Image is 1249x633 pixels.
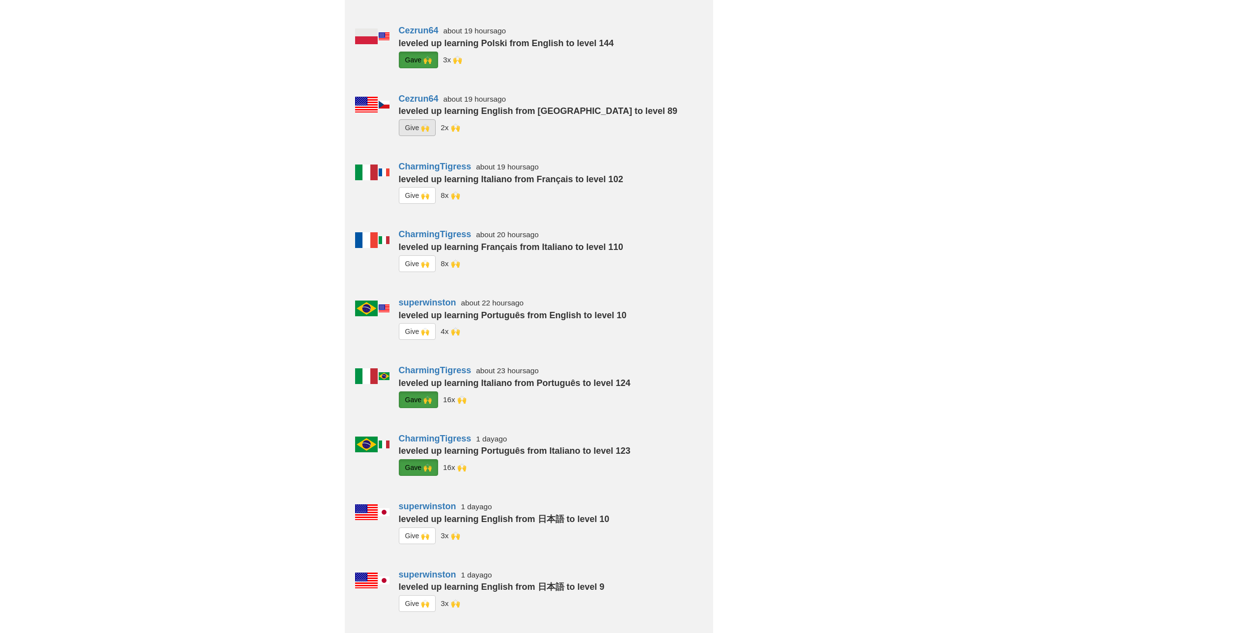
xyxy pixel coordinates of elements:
[399,391,438,408] button: Gave 🙌
[461,299,524,307] small: about 22 hours ago
[399,174,623,184] strong: leveled up learning Italiano from Français to level 102
[399,94,439,104] a: Cezrun64
[399,323,436,340] button: Give 🙌
[399,242,623,252] strong: leveled up learning Français from Italiano to level 110
[399,365,472,375] a: CharmingTigress
[399,446,631,456] strong: leveled up learning Português from Italiano to level 123
[476,366,539,375] small: about 23 hours ago
[441,259,460,268] small: superwinston<br />_cmns<br />houzuki<br />19cupsofcoffee<br />Toshiro42<br />Morela<br />sjfree<b...
[443,395,467,403] small: superwinston<br />_cmns<br />houzuki<br />19cupsofcoffee<br />Toshiro42<br />Morela<br />GIlingga...
[441,191,460,199] small: 8x 🙌
[441,123,460,132] small: superwinston<br />CharmingTigress
[441,327,460,335] small: 19cupsofcoffee<br />GIlinggalang123<br />CharmingTigress<br />Cezrun64
[476,163,539,171] small: about 19 hours ago
[399,459,438,476] button: Gave 🙌
[399,310,627,320] strong: leveled up learning Português from English to level 10
[399,162,472,171] a: CharmingTigress
[461,502,492,511] small: 1 day ago
[399,38,614,48] strong: leveled up learning Polski from English to level 144
[399,434,472,443] a: CharmingTigress
[399,570,456,579] a: superwinston
[399,106,677,116] strong: leveled up learning English from [GEOGRAPHIC_DATA] to level 89
[399,582,605,592] strong: leveled up learning English from 日本語 to level 9
[399,52,438,68] button: Gave 🙌
[399,229,472,239] a: CharmingTigress
[399,298,456,307] a: superwinston
[399,595,436,612] button: Give 🙌
[444,27,506,35] small: about 19 hours ago
[461,571,492,579] small: 1 day ago
[399,119,436,136] button: Give 🙌
[444,95,506,103] small: about 19 hours ago
[441,531,460,539] small: 19cupsofcoffee<br />GIlinggalang123<br />CharmingTigress
[399,255,436,272] button: Give 🙌
[476,435,507,443] small: 1 day ago
[476,230,539,239] small: about 20 hours ago
[399,514,610,524] strong: leveled up learning English from 日本語 to level 10
[399,26,439,35] a: Cezrun64
[399,378,631,388] strong: leveled up learning Italiano from Português to level 124
[399,527,436,544] button: Give 🙌
[443,55,462,63] small: LuciusVorenusX<br />superwinston<br />CharmingTigress
[399,187,436,204] button: Give 🙌
[441,599,460,607] small: 19cupsofcoffee<br />GIlinggalang123<br />CharmingTigress
[399,501,456,511] a: superwinston
[443,463,467,471] small: superwinston<br />_cmns<br />houzuki<br />19cupsofcoffee<br />Toshiro42<br />Morela<br />GIlingga...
